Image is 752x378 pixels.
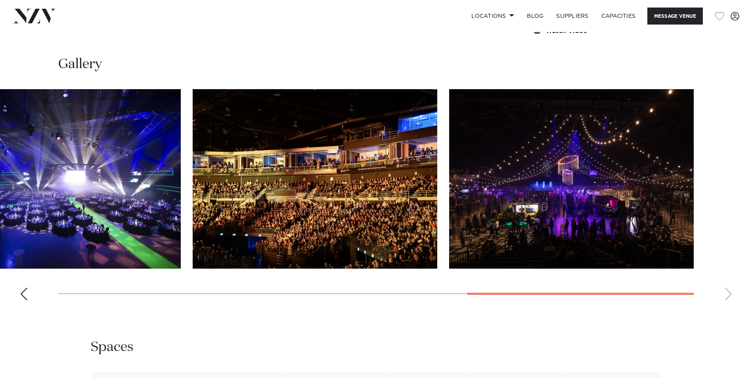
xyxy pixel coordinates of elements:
[13,9,56,23] img: nzv-logo.png
[449,89,694,269] swiper-slide: 7 / 7
[91,338,134,356] h2: Spaces
[465,8,520,25] a: Locations
[550,8,595,25] a: SUPPLIERS
[58,55,102,73] h2: Gallery
[520,8,550,25] a: BLOG
[193,89,437,269] swiper-slide: 6 / 7
[595,8,642,25] a: Capacities
[647,8,703,25] button: Message Venue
